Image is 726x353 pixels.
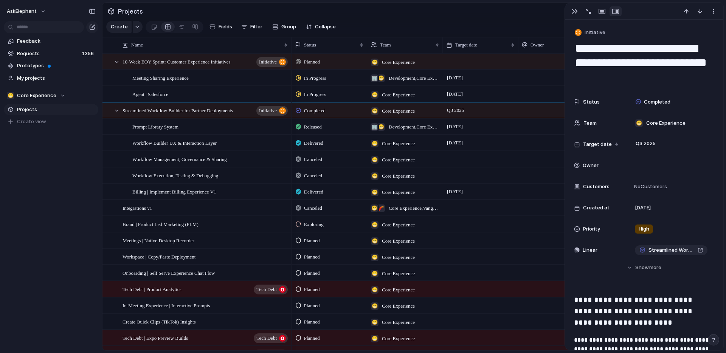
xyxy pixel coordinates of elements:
[371,270,379,277] div: 😁
[304,318,320,326] span: Planned
[123,236,194,245] span: Meetings | Native Desktop Recorder
[382,107,415,115] span: Core Experience
[123,220,199,228] span: Brand | Product Led Marketing (PLM)
[635,204,651,212] span: [DATE]
[445,73,465,82] span: [DATE]
[371,286,379,294] div: 😁
[304,237,320,245] span: Planned
[206,21,235,33] button: Fields
[382,319,415,326] span: Core Experience
[256,57,288,67] button: initiative
[4,60,98,71] a: Prototypes
[371,237,379,245] div: 😁
[635,264,649,271] span: Show
[445,138,465,147] span: [DATE]
[455,41,477,49] span: Target date
[304,302,320,310] span: Planned
[371,172,379,180] div: 😁
[4,104,98,115] a: Projects
[445,90,465,99] span: [DATE]
[116,5,144,18] span: Projects
[382,254,415,261] span: Core Experience
[111,23,128,31] span: Create
[17,50,79,57] span: Requests
[131,41,143,49] span: Name
[382,270,415,277] span: Core Experience
[371,302,379,310] div: 😁
[382,335,415,342] span: Core Experience
[132,90,168,98] span: Agent | Salesforce
[574,261,714,274] button: Showmore
[304,172,322,180] span: Canceled
[3,5,50,17] button: AskElephant
[132,155,227,163] span: Workflow Management, Governance & Sharing
[123,285,181,293] span: Tech Debt | Product Analytics
[382,237,415,245] span: Core Experience
[132,171,218,180] span: Workflow Execution, Testing & Debugging
[371,74,378,82] div: 🏢
[639,225,649,233] span: High
[4,36,98,47] a: Feedback
[304,188,323,196] span: Delivered
[17,92,56,99] span: Core Experience
[583,225,600,233] span: Priority
[304,139,323,147] span: Delivered
[256,106,288,116] button: initiative
[259,57,277,67] span: initiative
[304,269,320,277] span: Planned
[585,29,605,36] span: Initiative
[304,221,324,228] span: Exploring
[371,156,379,164] div: 😁
[4,48,98,59] a: Requests1356
[583,246,597,254] span: Linear
[371,123,378,131] div: 🏢
[82,50,95,57] span: 1356
[583,204,610,212] span: Created at
[445,122,465,131] span: [DATE]
[377,74,385,82] div: 😁
[583,162,599,169] span: Owner
[380,41,391,49] span: Team
[304,286,320,293] span: Planned
[315,23,336,31] span: Collapse
[382,189,415,196] span: Core Experience
[389,123,439,131] span: Development , Core Experience
[256,333,277,344] span: Tech Debt
[304,107,326,115] span: Completed
[382,302,415,310] span: Core Experience
[132,122,178,131] span: Prompt Library System
[382,140,415,147] span: Core Experience
[304,123,322,131] span: Released
[123,268,215,277] span: Onboarding | Self Serve Experience Chat Flow
[377,123,385,131] div: 😁
[583,98,600,106] span: Status
[371,254,379,261] div: 😁
[17,118,46,125] span: Create view
[382,156,415,164] span: Core Experience
[7,92,14,99] div: 😁
[648,246,695,254] span: Streamlined Workflow Builder for Partner Deployments
[382,59,415,66] span: Core Experience
[583,141,612,148] span: Target date
[304,91,326,98] span: In Progress
[371,91,379,99] div: 😁
[382,91,415,99] span: Core Experience
[583,119,597,127] span: Team
[17,106,96,113] span: Projects
[304,156,322,163] span: Canceled
[304,58,320,66] span: Planned
[382,172,415,180] span: Core Experience
[377,204,385,212] div: 🧨
[382,221,415,229] span: Core Experience
[583,183,610,190] span: Customers
[238,21,265,33] button: Filter
[123,301,210,310] span: In-Meeting Experience | Interactive Prompts
[304,334,320,342] span: Planned
[635,245,707,255] a: Streamlined Workflow Builder for Partner Deployments
[132,73,189,82] span: Meeting Sharing Experience
[445,187,465,196] span: [DATE]
[371,335,379,342] div: 😁
[254,285,288,294] button: Tech Debt
[635,119,643,127] div: 😁
[573,27,608,38] button: Initiative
